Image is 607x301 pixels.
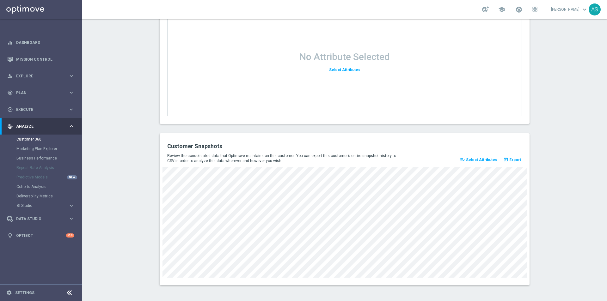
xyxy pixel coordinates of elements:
[459,155,498,164] button: playlist_add_check Select Attributes
[7,216,68,222] div: Data Studio
[7,73,13,79] i: person_search
[16,163,82,172] div: Repeat Rate Analysis
[16,203,75,208] button: BI Studio keyboard_arrow_right
[502,155,522,164] button: open_in_browser Export
[16,144,82,154] div: Marketing Plan Explorer
[7,227,74,244] div: Optibot
[7,51,74,68] div: Mission Control
[299,51,390,63] h1: No Attribute Selected
[509,158,521,162] span: Export
[7,123,68,129] div: Analyze
[16,74,68,78] span: Explore
[460,157,465,162] i: playlist_add_check
[68,73,74,79] i: keyboard_arrow_right
[7,57,75,62] button: Mission Control
[7,233,75,238] button: lightbulb Optibot +10
[581,6,588,13] span: keyboard_arrow_down
[7,107,68,112] div: Execute
[16,182,82,191] div: Cohorts Analysis
[328,66,361,74] button: Select Attributes
[16,172,82,182] div: Predictive Models
[16,137,66,142] a: Customer 360
[16,124,68,128] span: Analyze
[16,146,66,151] a: Marketing Plan Explorer
[7,216,75,221] button: Data Studio keyboard_arrow_right
[16,34,74,51] a: Dashboard
[7,107,75,112] button: play_circle_outline Execute keyboard_arrow_right
[7,90,68,96] div: Plan
[167,153,401,163] p: Review the consolidated data that Optimove maintains on this customer. You can export this custom...
[16,135,82,144] div: Customer 360
[589,3,601,15] div: AS
[16,51,74,68] a: Mission Control
[7,90,13,96] i: gps_fixed
[17,204,68,208] div: BI Studio
[15,291,34,295] a: Settings
[7,74,75,79] button: person_search Explore keyboard_arrow_right
[16,154,82,163] div: Business Performance
[498,6,505,13] span: school
[16,201,82,210] div: BI Studio
[68,106,74,112] i: keyboard_arrow_right
[68,203,74,209] i: keyboard_arrow_right
[16,184,66,189] a: Cohorts Analysis
[66,233,74,238] div: +10
[16,217,68,221] span: Data Studio
[7,90,75,95] button: gps_fixed Plan keyboard_arrow_right
[7,233,13,238] i: lightbulb
[7,73,68,79] div: Explore
[16,156,66,161] a: Business Performance
[67,175,77,179] div: NEW
[466,158,497,162] span: Select Attributes
[7,107,13,112] i: play_circle_outline
[7,40,75,45] button: equalizer Dashboard
[68,123,74,129] i: keyboard_arrow_right
[7,40,13,45] i: equalizer
[7,124,75,129] button: track_changes Analyze keyboard_arrow_right
[550,5,589,14] a: [PERSON_NAME]keyboard_arrow_down
[16,227,66,244] a: Optibot
[7,123,13,129] i: track_changes
[167,142,340,150] h2: Customer Snapshots
[503,157,508,162] i: open_in_browser
[68,216,74,222] i: keyboard_arrow_right
[16,191,82,201] div: Deliverability Metrics
[17,204,62,208] span: BI Studio
[16,194,66,199] a: Deliverability Metrics
[16,108,68,111] span: Execute
[68,90,74,96] i: keyboard_arrow_right
[6,290,12,296] i: settings
[16,91,68,95] span: Plan
[7,34,74,51] div: Dashboard
[329,68,360,72] span: Select Attributes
